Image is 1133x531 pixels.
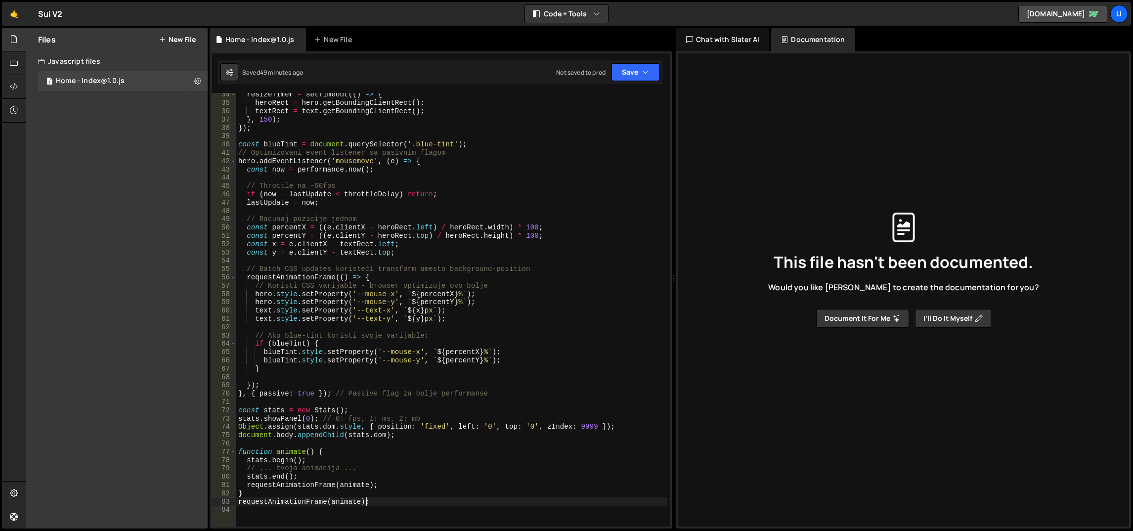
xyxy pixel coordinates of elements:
[212,323,236,332] div: 62
[212,265,236,273] div: 55
[212,348,236,356] div: 65
[260,68,303,77] div: 49 minutes ago
[212,431,236,440] div: 75
[212,307,236,315] div: 60
[212,290,236,299] div: 58
[212,332,236,340] div: 63
[768,282,1039,293] span: Would you like [PERSON_NAME] to create the documentation for you?
[212,506,236,514] div: 84
[816,309,909,328] button: Document it for me
[212,199,236,207] div: 47
[26,51,208,71] div: Javascript files
[525,5,608,23] button: Code + Tools
[212,140,236,149] div: 40
[212,166,236,174] div: 43
[212,232,236,240] div: 51
[56,77,125,86] div: Home - Index@1.0.js
[212,415,236,423] div: 73
[1110,5,1128,23] a: Li
[212,223,236,232] div: 50
[159,36,196,44] button: New File
[212,298,236,307] div: 59
[46,78,52,86] span: 1
[915,309,991,328] button: I’ll do it myself
[212,207,236,216] div: 48
[1018,5,1107,23] a: [DOMAIN_NAME]
[38,8,62,20] div: Sui V2
[212,423,236,431] div: 74
[225,35,294,44] div: Home - Index@1.0.js
[212,440,236,448] div: 76
[314,35,355,44] div: New File
[556,68,606,77] div: Not saved to prod
[212,257,236,265] div: 54
[38,34,56,45] h2: Files
[212,124,236,133] div: 38
[212,365,236,373] div: 67
[212,282,236,290] div: 57
[212,498,236,506] div: 83
[212,249,236,257] div: 53
[212,190,236,199] div: 46
[212,174,236,182] div: 44
[2,2,26,26] a: 🤙
[212,340,236,348] div: 64
[212,464,236,473] div: 79
[212,381,236,390] div: 69
[212,489,236,498] div: 82
[212,481,236,489] div: 81
[611,63,659,81] button: Save
[212,149,236,157] div: 41
[212,240,236,249] div: 52
[771,28,855,51] div: Documentation
[212,398,236,406] div: 71
[212,107,236,116] div: 36
[212,356,236,365] div: 66
[212,157,236,166] div: 42
[212,473,236,481] div: 80
[212,448,236,456] div: 77
[212,390,236,398] div: 70
[212,182,236,190] div: 45
[212,215,236,223] div: 49
[212,456,236,465] div: 78
[774,254,1033,270] span: This file hasn't been documented.
[212,273,236,282] div: 56
[212,315,236,323] div: 61
[212,373,236,382] div: 68
[676,28,769,51] div: Chat with Slater AI
[212,116,236,124] div: 37
[38,71,208,91] div: 17378/48381.js
[212,90,236,99] div: 34
[212,99,236,107] div: 35
[212,132,236,140] div: 39
[212,406,236,415] div: 72
[242,68,303,77] div: Saved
